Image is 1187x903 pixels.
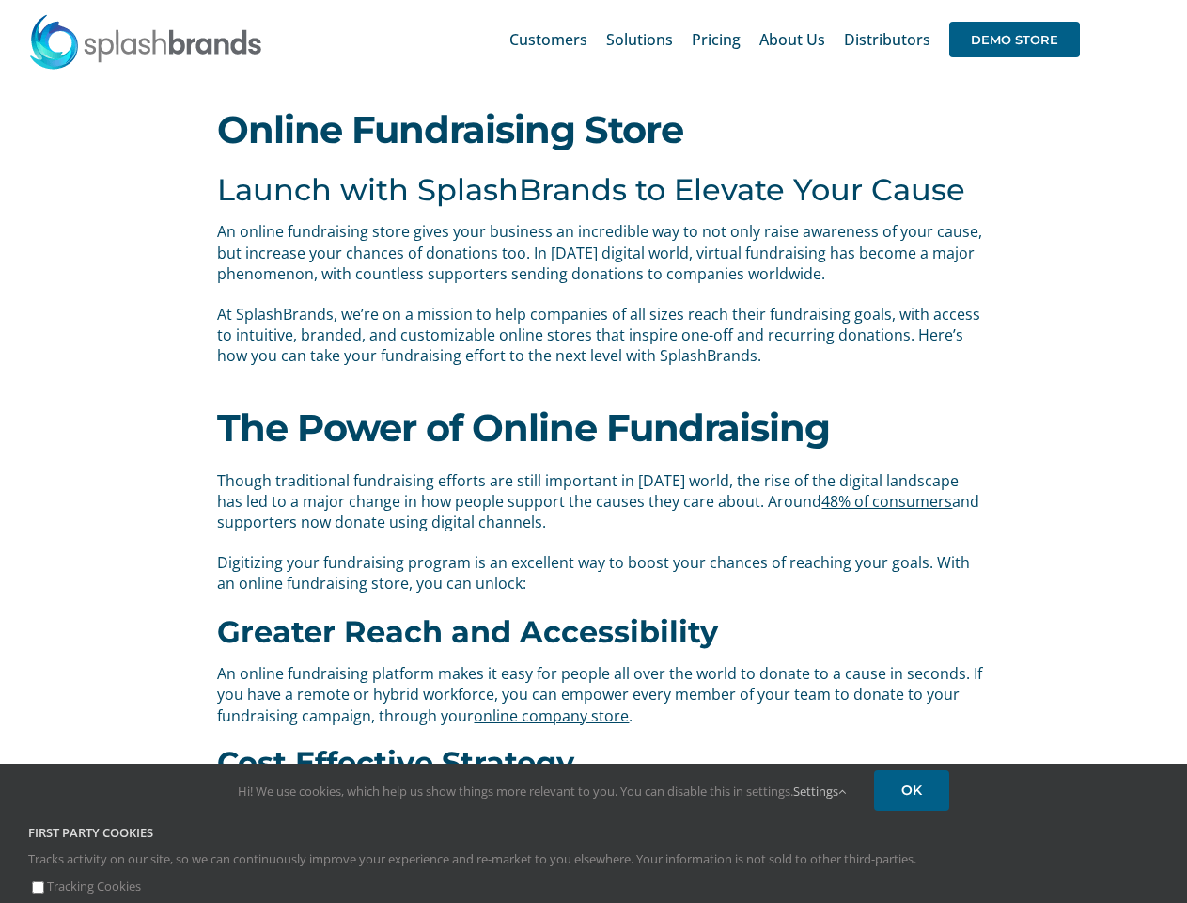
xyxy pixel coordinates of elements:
a: Customers [509,9,587,70]
a: online company store [474,705,629,726]
a: Settings [793,782,846,799]
p: Though traditional fundraising efforts are still important in [DATE] world, the rise of the digit... [217,470,984,533]
b: Cost Effective Strategy [217,744,574,781]
nav: Main Menu [509,9,1080,70]
input: Tracking Cookies [32,881,44,894]
a: OK [874,770,949,811]
span: DEMO STORE [949,22,1080,57]
span: About Us [759,32,825,47]
p: At SplashBrands, we’re on a mission to help companies of all sizes reach their fundraising goals,... [217,304,984,367]
a: Pricing [692,9,741,70]
span: Distributors [844,32,930,47]
img: SplashBrands.com Logo [28,13,263,70]
a: Distributors [844,9,930,70]
h3: Launch with SplashBrands to Elevate Your Cause [217,172,984,207]
p: An online fundraising store gives your business an incredible way to not only raise awareness of ... [217,221,984,284]
span: Pricing [692,32,741,47]
a: 48% of consumers [821,491,952,512]
b: Greater Reach and Accessibility [217,613,718,650]
a: DEMO STORE [949,9,1080,70]
span: Customers [509,32,587,47]
h4: First Party Cookies [28,824,1159,843]
div: Tracks activity on our site, so we can continuously improve your experience and re-market to you ... [14,824,1173,896]
p: Digitizing your fundraising program is an excellent way to boost your chances of reaching your go... [217,552,984,594]
span: Solutions [606,32,673,47]
p: An online fundraising platform makes it easy for people all over the world to donate to a cause i... [217,663,984,726]
h1: Online Fundraising Store [217,111,969,149]
label: Tracking Cookies [28,878,141,895]
span: Hi! We use cookies, which help us show things more relevant to you. You can disable this in setti... [238,782,846,799]
h1: The Power of Online Fundraising [217,409,969,447]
